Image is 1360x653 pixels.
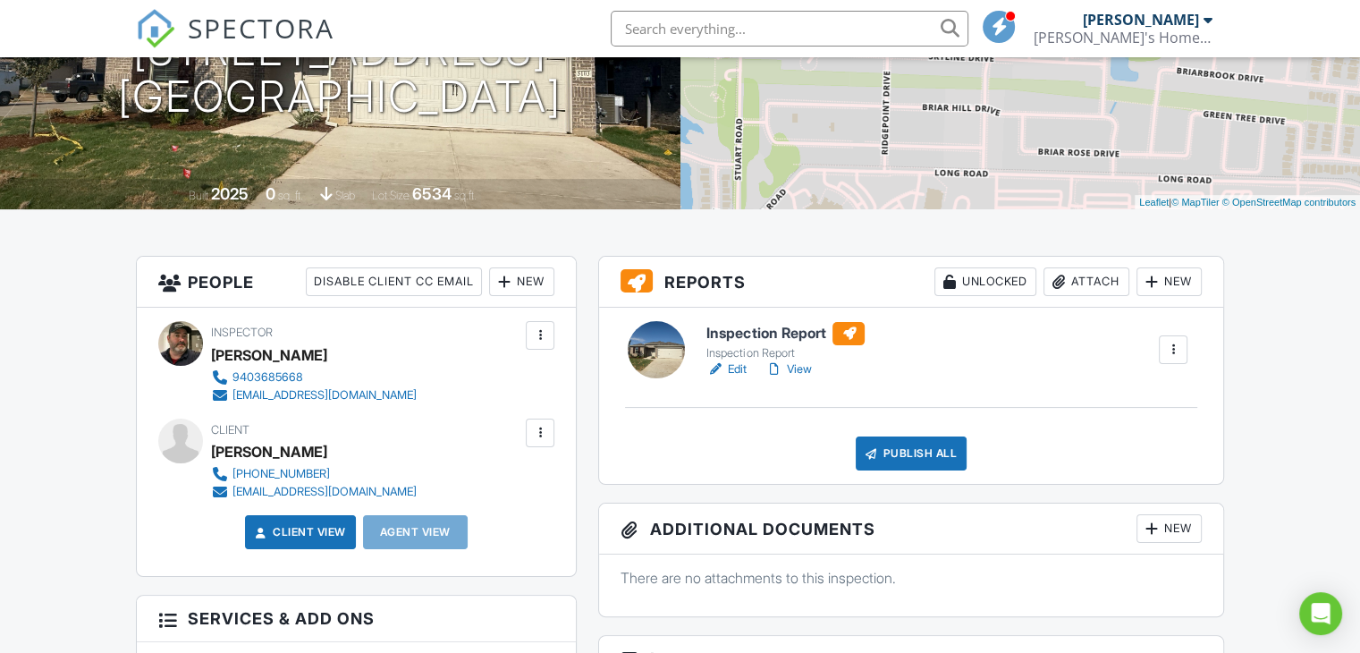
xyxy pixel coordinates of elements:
[611,11,968,47] input: Search everything...
[706,346,865,360] div: Inspection Report
[1043,267,1129,296] div: Attach
[211,184,249,203] div: 2025
[621,568,1202,588] p: There are no attachments to this inspection.
[706,360,747,378] a: Edit
[211,438,327,465] div: [PERSON_NAME]
[1139,197,1169,208] a: Leaflet
[211,369,417,386] a: 9403685668
[211,326,273,339] span: Inspector
[335,189,355,202] span: slab
[1083,11,1199,29] div: [PERSON_NAME]
[266,184,275,203] div: 0
[232,485,417,499] div: [EMAIL_ADDRESS][DOMAIN_NAME]
[1299,592,1342,635] div: Open Intercom Messenger
[764,360,811,378] a: View
[706,322,865,361] a: Inspection Report Inspection Report
[1136,514,1202,543] div: New
[232,467,330,481] div: [PHONE_NUMBER]
[189,189,208,202] span: Built
[1034,29,1212,47] div: Brownie's Home Inspections LLC
[454,189,477,202] span: sq.ft.
[118,27,562,122] h1: [STREET_ADDRESS] [GEOGRAPHIC_DATA]
[856,437,967,471] div: Publish All
[278,189,303,202] span: sq. ft.
[211,342,327,369] div: [PERSON_NAME]
[412,184,452,203] div: 6534
[136,9,175,48] img: The Best Home Inspection Software - Spectora
[251,523,346,541] a: Client View
[1136,267,1202,296] div: New
[211,386,417,404] a: [EMAIL_ADDRESS][DOMAIN_NAME]
[599,257,1223,308] h3: Reports
[136,24,334,62] a: SPECTORA
[188,9,334,47] span: SPECTORA
[372,189,410,202] span: Lot Size
[211,483,417,501] a: [EMAIL_ADDRESS][DOMAIN_NAME]
[934,267,1036,296] div: Unlocked
[1171,197,1220,208] a: © MapTiler
[211,423,249,437] span: Client
[232,370,303,385] div: 9403685668
[306,267,482,296] div: Disable Client CC Email
[232,388,417,403] div: [EMAIL_ADDRESS][DOMAIN_NAME]
[599,504,1223,555] h3: Additional Documents
[137,257,576,308] h3: People
[1135,195,1360,210] div: |
[1222,197,1356,208] a: © OpenStreetMap contributors
[211,465,417,483] a: [PHONE_NUMBER]
[706,322,865,345] h6: Inspection Report
[489,267,554,296] div: New
[137,596,576,642] h3: Services & Add ons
